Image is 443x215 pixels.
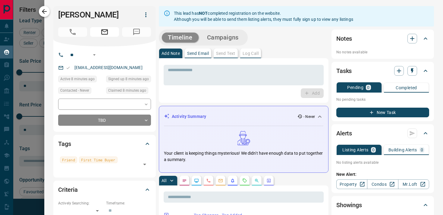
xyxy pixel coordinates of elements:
[336,31,429,46] div: Notes
[206,178,211,183] svg: Calls
[336,179,367,189] a: Property
[60,76,95,82] span: Active 8 minutes ago
[58,201,103,206] p: Actively Searching:
[58,10,132,20] h1: [PERSON_NAME]
[199,11,208,16] strong: NOT
[174,8,353,25] div: This lead has completed registration on the website. Although you will be able to send them listi...
[336,108,429,117] button: New Task
[58,185,78,194] h2: Criteria
[58,182,151,197] div: Criteria
[398,179,429,189] a: Mr.Loft
[172,113,206,120] p: Activity Summary
[367,179,398,189] a: Condos
[74,65,143,70] a: [EMAIL_ADDRESS][DOMAIN_NAME]
[90,27,119,37] span: Email
[140,160,149,169] button: Open
[372,148,375,152] p: 0
[58,27,87,37] span: No Number
[187,51,209,55] p: Send Email
[336,200,362,210] h2: Showings
[336,126,429,141] div: Alerts
[81,157,115,163] span: First Time Buyer
[336,66,352,76] h2: Tasks
[347,85,363,90] p: Pending
[254,178,259,183] svg: Opportunities
[396,86,417,90] p: Completed
[108,87,146,93] span: Claimed 8 minutes ago
[162,33,199,43] button: Timeline
[164,150,323,163] p: Your client is keeping things mysterious! We didn't have enough data to put together a summary.
[342,148,369,152] p: Listing Alerts
[106,201,151,206] p: Timeframe:
[58,76,103,84] div: Tue Aug 12 2025
[182,178,187,183] svg: Notes
[336,171,429,178] p: New Alert:
[336,128,352,138] h2: Alerts
[218,178,223,183] svg: Emails
[336,49,429,55] p: No notes available
[336,198,429,212] div: Showings
[60,87,89,93] span: Contacted - Never
[58,115,151,126] div: TBD
[162,51,180,55] p: Add Note
[194,178,199,183] svg: Lead Browsing Activity
[336,95,429,104] p: No pending tasks
[303,114,315,119] p: - Never
[106,76,151,84] div: Tue Aug 12 2025
[336,160,429,165] p: No listing alerts available
[108,76,149,82] span: Signed up 8 minutes ago
[266,178,271,183] svg: Agent Actions
[106,87,151,96] div: Tue Aug 12 2025
[201,33,245,43] button: Campaigns
[91,51,98,58] button: Open
[336,64,429,78] div: Tasks
[421,148,423,152] p: 0
[367,85,369,90] p: 0
[122,27,151,37] span: No Number
[58,139,71,149] h2: Tags
[230,178,235,183] svg: Listing Alerts
[336,34,352,43] h2: Notes
[164,111,323,122] div: Activity Summary- Never
[162,179,166,183] p: All
[388,148,417,152] p: Building Alerts
[242,178,247,183] svg: Requests
[66,66,70,70] svg: Email Valid
[62,157,75,163] span: Friend
[58,137,151,151] div: Tags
